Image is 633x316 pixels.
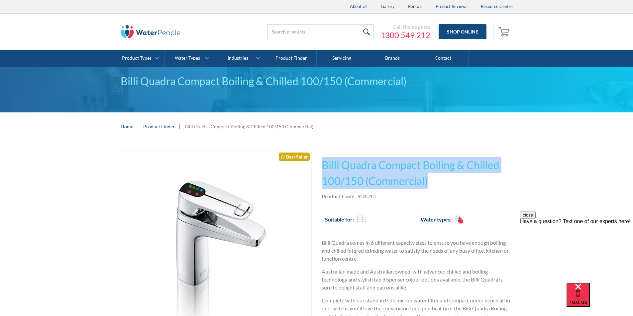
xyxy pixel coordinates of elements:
[322,157,513,189] h1: Billi Quadra Compact Boiling & Chilled 100/150 (Commercial)
[421,216,452,223] h2: Water types:
[185,123,313,130] div: Billi Quadra Compact Boiling & Chilled 100/150 (Commercial)
[279,153,310,161] div: Best Seller
[380,24,430,30] div: Call the experts
[178,122,181,130] div: |
[380,30,430,40] a: 1300 549 212
[325,216,354,223] h2: Suitable for:
[121,73,513,89] div: Billi Quadra Compact Boiling & Chilled 100/150 (Commercial)
[267,24,374,39] input: Search products
[567,283,633,316] iframe: podium webchat widget bubble
[121,25,180,38] img: The Water People
[439,24,486,39] a: Shop Online
[228,55,248,61] div: Industries
[322,239,513,263] p: Billi Quadra comes in 6 different capacity sizes to ensure you have enough boiling and chilled fi...
[266,50,317,67] a: Product Finder
[121,123,133,130] a: Home
[497,24,513,40] a: Open empty cart
[114,50,164,67] a: Product Types
[358,192,375,200] div: 904010
[122,55,152,61] div: Product Types
[137,122,140,130] div: |
[498,26,511,37] img: shopping cart
[418,50,469,67] a: Contact
[322,193,356,199] strong: Product Code:
[317,50,367,67] a: Servicing
[143,123,175,130] a: Product Finder
[322,268,513,291] p: Australian made and Australian owned, with advanced chilled and boiling technology and stylish ta...
[367,50,418,67] a: Brands
[165,50,215,67] a: Water Types
[520,212,633,291] iframe: podium webchat widget prompt
[215,50,265,67] a: Industries
[175,55,200,61] div: Water Types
